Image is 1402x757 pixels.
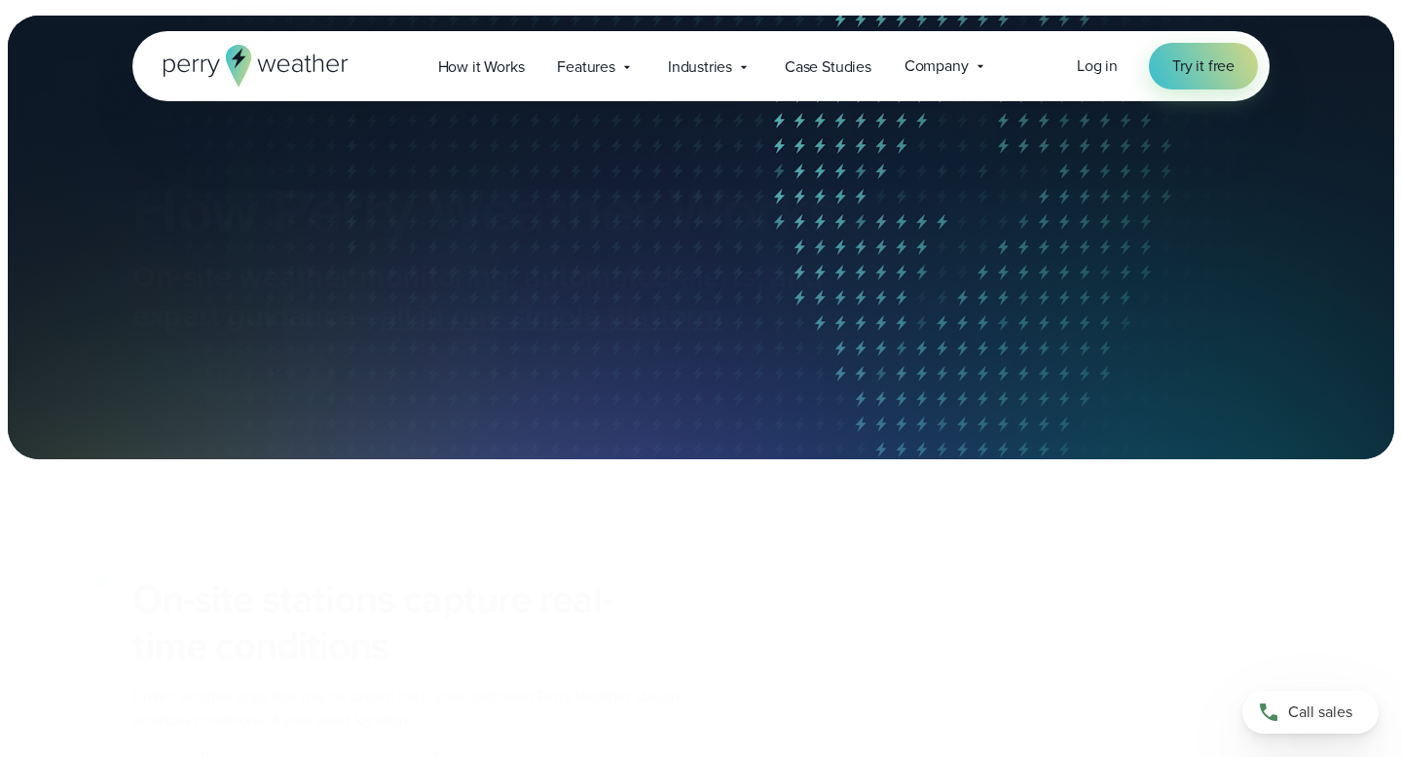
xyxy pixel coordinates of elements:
[668,55,732,79] span: Industries
[1077,54,1118,78] a: Log in
[1288,701,1352,724] span: Call sales
[1149,43,1258,90] a: Try it free
[785,55,871,79] span: Case Studies
[1242,691,1379,734] a: Call sales
[1077,54,1118,77] span: Log in
[904,54,969,78] span: Company
[768,47,888,87] a: Case Studies
[438,55,525,79] span: How it Works
[557,55,615,79] span: Features
[1172,54,1235,78] span: Try it free
[422,47,541,87] a: How it Works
